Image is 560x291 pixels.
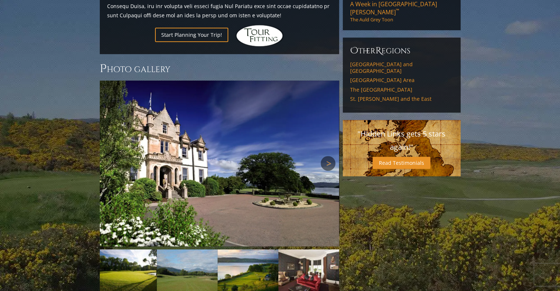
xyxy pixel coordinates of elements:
[376,45,381,57] span: R
[321,156,335,171] a: Next
[396,7,399,14] sup: ™
[350,77,453,84] a: [GEOGRAPHIC_DATA] Area
[350,61,453,74] a: [GEOGRAPHIC_DATA] and [GEOGRAPHIC_DATA]
[155,28,228,42] a: Start Planning Your Trip!
[100,61,339,76] h3: Photo Gallery
[350,45,453,57] h6: ther egions
[350,96,453,102] a: St. [PERSON_NAME] and the East
[236,25,283,47] img: Hidden Links
[350,86,453,93] a: The [GEOGRAPHIC_DATA]
[350,127,453,154] p: "Hidden Links gets 5 stars again!"
[373,157,430,169] a: Read Testimonials
[350,45,358,57] span: O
